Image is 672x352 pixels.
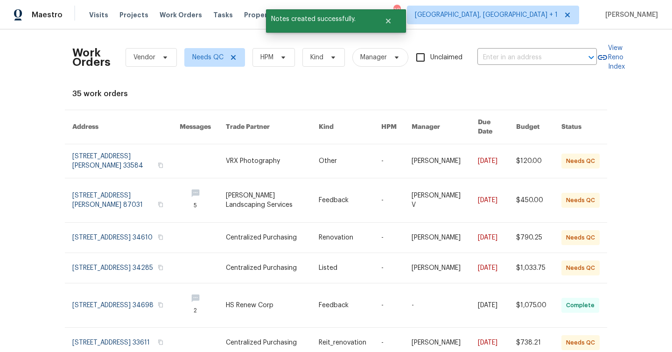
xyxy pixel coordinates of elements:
th: Kind [311,110,374,144]
button: Copy Address [156,338,165,346]
span: [PERSON_NAME] [602,10,658,20]
div: 38 [393,6,400,15]
span: Needs QC [192,53,224,62]
th: Budget [509,110,554,144]
td: - [404,283,470,328]
td: Feedback [311,178,374,223]
td: [PERSON_NAME] Landscaping Services [218,178,311,223]
td: - [374,178,404,223]
th: Due Date [470,110,509,144]
th: Status [554,110,607,144]
th: Address [65,110,172,144]
button: Copy Address [156,200,165,209]
td: Listed [311,253,374,283]
span: Work Orders [160,10,202,20]
td: [PERSON_NAME] [404,144,470,178]
span: Projects [119,10,148,20]
span: Visits [89,10,108,20]
span: Kind [310,53,323,62]
span: Manager [360,53,387,62]
td: Other [311,144,374,178]
button: Open [585,51,598,64]
h2: Work Orders [72,48,111,67]
span: Unclaimed [430,53,462,63]
td: Feedback [311,283,374,328]
button: Copy Address [156,263,165,272]
td: VRX Photography [218,144,311,178]
td: Centralized Purchasing [218,253,311,283]
button: Copy Address [156,161,165,169]
td: - [374,283,404,328]
th: Manager [404,110,470,144]
button: Copy Address [156,233,165,241]
td: - [374,144,404,178]
div: 35 work orders [72,89,600,99]
td: - [374,223,404,253]
span: Tasks [213,12,233,18]
input: Enter in an address [477,50,571,65]
span: Vendor [133,53,155,62]
span: [GEOGRAPHIC_DATA], [GEOGRAPHIC_DATA] + 1 [415,10,558,20]
td: - [374,253,404,283]
th: Trade Partner [218,110,311,144]
a: View Reno Index [597,43,625,71]
span: Properties [244,10,280,20]
td: HS Renew Corp [218,283,311,328]
td: [PERSON_NAME] [404,223,470,253]
th: Messages [172,110,218,144]
span: Notes created successfully. [266,9,373,29]
td: [PERSON_NAME] [404,253,470,283]
td: [PERSON_NAME] V [404,178,470,223]
td: Renovation [311,223,374,253]
button: Copy Address [156,301,165,309]
span: HPM [260,53,273,62]
td: Centralized Purchasing [218,223,311,253]
th: HPM [374,110,404,144]
span: Maestro [32,10,63,20]
button: Close [373,12,404,30]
